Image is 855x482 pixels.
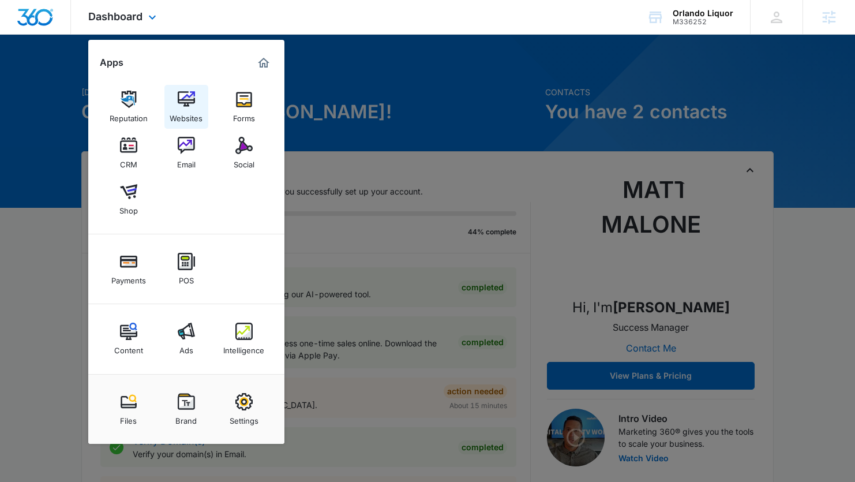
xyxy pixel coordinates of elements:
[107,85,151,129] a: Reputation
[107,247,151,291] a: Payments
[170,108,202,123] div: Websites
[114,340,143,355] div: Content
[164,387,208,431] a: Brand
[88,10,142,23] span: Dashboard
[100,57,123,68] h2: Apps
[164,317,208,361] a: Ads
[222,85,266,129] a: Forms
[164,85,208,129] a: Websites
[120,154,137,169] div: CRM
[110,108,148,123] div: Reputation
[222,317,266,361] a: Intelligence
[179,340,193,355] div: Ads
[107,131,151,175] a: CRM
[107,317,151,361] a: Content
[230,410,258,425] div: Settings
[111,270,146,285] div: Payments
[119,200,138,215] div: Shop
[107,177,151,221] a: Shop
[673,9,733,18] div: account name
[233,108,255,123] div: Forms
[222,131,266,175] a: Social
[179,270,194,285] div: POS
[120,410,137,425] div: Files
[177,154,196,169] div: Email
[673,18,733,26] div: account id
[222,387,266,431] a: Settings
[175,410,197,425] div: Brand
[254,54,273,72] a: Marketing 360® Dashboard
[164,247,208,291] a: POS
[107,387,151,431] a: Files
[234,154,254,169] div: Social
[223,340,264,355] div: Intelligence
[164,131,208,175] a: Email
